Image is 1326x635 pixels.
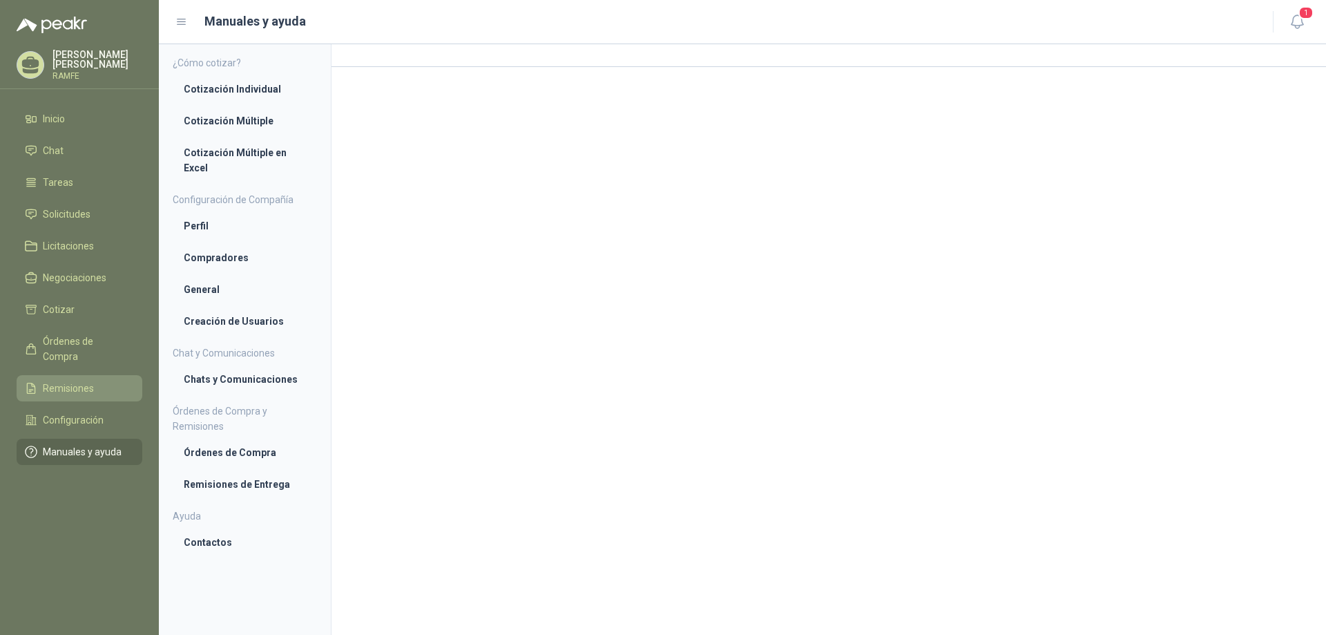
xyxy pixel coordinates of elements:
[17,138,142,164] a: Chat
[173,213,317,239] a: Perfil
[43,270,106,285] span: Negociaciones
[43,334,129,364] span: Órdenes de Compra
[173,366,317,392] a: Chats y Comunicaciones
[43,302,75,317] span: Cotizar
[184,445,306,460] li: Órdenes de Compra
[173,509,317,524] h4: Ayuda
[173,245,317,271] a: Compradores
[43,413,104,428] span: Configuración
[17,17,87,33] img: Logo peakr
[43,238,94,254] span: Licitaciones
[173,55,317,70] h4: ¿Cómo cotizar?
[173,404,317,434] h4: Órdenes de Compra y Remisiones
[52,72,142,80] p: RAMFE
[184,145,306,176] li: Cotización Múltiple en Excel
[43,143,64,158] span: Chat
[184,250,306,265] li: Compradores
[43,175,73,190] span: Tareas
[173,345,317,361] h4: Chat y Comunicaciones
[17,407,142,433] a: Configuración
[184,477,306,492] li: Remisiones de Entrega
[173,471,317,497] a: Remisiones de Entrega
[184,82,306,97] li: Cotización Individual
[17,328,142,370] a: Órdenes de Compra
[173,308,317,334] a: Creación de Usuarios
[173,108,317,134] a: Cotización Múltiple
[17,375,142,401] a: Remisiones
[173,192,317,207] h4: Configuración de Compañía
[184,113,306,129] li: Cotización Múltiple
[204,12,306,31] h1: Manuales y ayuda
[43,111,65,126] span: Inicio
[184,535,306,550] li: Contactos
[173,76,317,102] a: Cotización Individual
[17,201,142,227] a: Solicitudes
[184,218,306,234] li: Perfil
[173,140,317,181] a: Cotización Múltiple en Excel
[43,444,122,459] span: Manuales y ayuda
[17,296,142,323] a: Cotizar
[17,265,142,291] a: Negociaciones
[184,314,306,329] li: Creación de Usuarios
[1285,10,1309,35] button: 1
[17,233,142,259] a: Licitaciones
[184,372,306,387] li: Chats y Comunicaciones
[17,169,142,196] a: Tareas
[17,439,142,465] a: Manuales y ayuda
[43,207,90,222] span: Solicitudes
[17,106,142,132] a: Inicio
[173,529,317,556] a: Contactos
[52,50,142,69] p: [PERSON_NAME] [PERSON_NAME]
[184,282,306,297] li: General
[173,439,317,466] a: Órdenes de Compra
[173,276,317,303] a: General
[1298,6,1314,19] span: 1
[43,381,94,396] span: Remisiones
